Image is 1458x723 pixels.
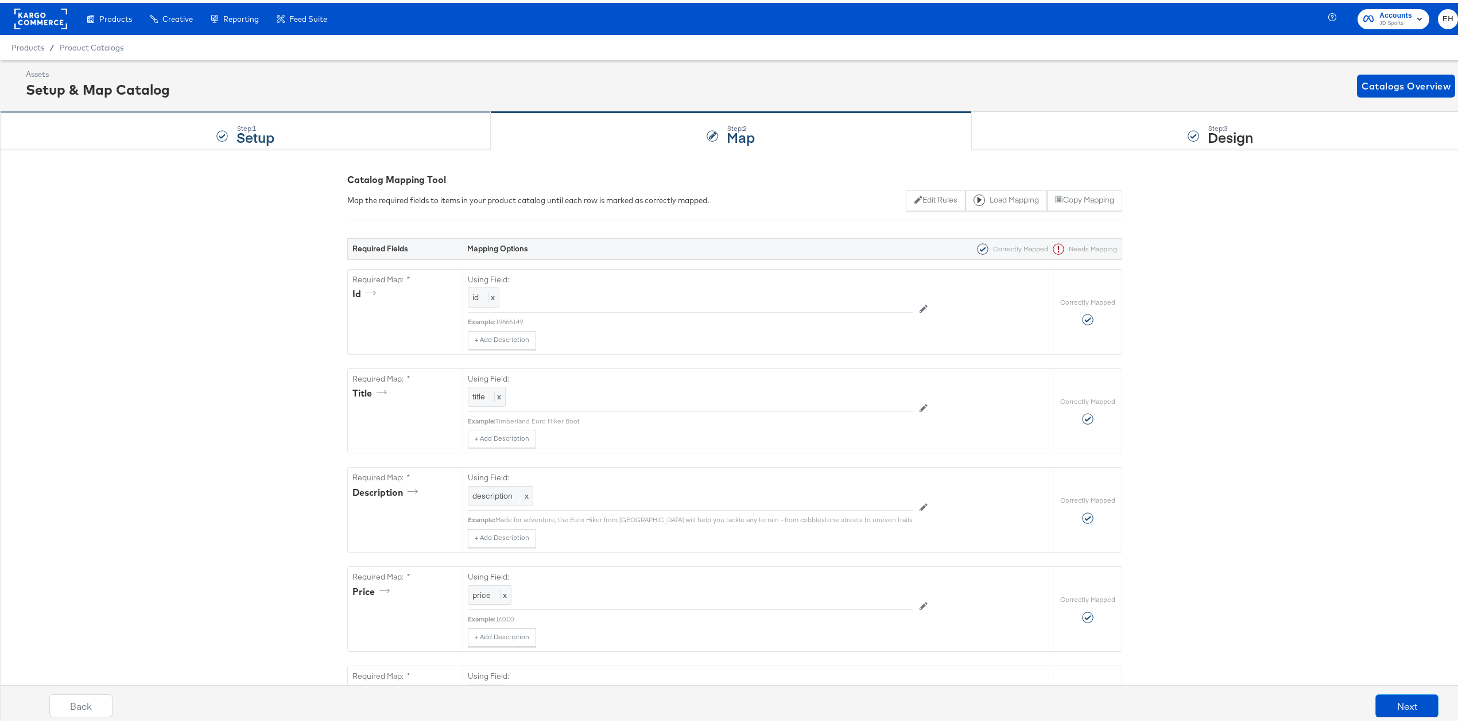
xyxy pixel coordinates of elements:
[467,240,528,251] strong: Mapping Options
[1208,122,1253,130] div: Step: 3
[488,289,495,300] span: x
[1048,240,1117,252] div: Needs Mapping
[26,77,170,96] div: Setup & Map Catalog
[1060,394,1115,403] label: Correctly Mapped
[236,125,274,143] strong: Setup
[972,240,1048,252] div: Correctly Mapped
[468,668,913,679] label: Using Field:
[727,122,755,130] div: Step: 2
[468,512,495,522] div: Example:
[26,66,170,77] div: Assets
[468,469,913,480] label: Using Field:
[468,328,536,347] button: + Add Description
[1047,188,1122,208] button: Copy Mapping
[236,122,274,130] div: Step: 1
[468,427,536,445] button: + Add Description
[352,483,422,496] div: description
[162,11,193,21] span: Creative
[352,285,380,298] div: id
[352,384,391,397] div: title
[495,314,913,324] div: 19666149
[347,192,709,203] div: Map the required fields to items in your product catalog until each row is marked as correctly ma...
[468,414,495,423] div: Example:
[1060,592,1115,601] label: Correctly Mapped
[468,314,495,324] div: Example:
[1443,10,1453,23] span: EH
[965,188,1047,208] button: Load Mapping
[352,371,458,382] label: Required Map: *
[99,11,132,21] span: Products
[468,625,536,644] button: + Add Description
[352,569,458,580] label: Required Map: *
[1362,75,1451,91] span: Catalogs Overview
[1379,16,1412,25] span: JD Sports
[44,40,60,49] span: /
[1357,72,1455,95] button: Catalogs Overview
[468,526,536,545] button: + Add Description
[1438,6,1458,26] button: EH
[289,11,327,21] span: Feed Suite
[347,170,1122,184] div: Catalog Mapping Tool
[522,488,529,498] span: x
[727,125,755,143] strong: Map
[495,612,913,621] div: 160.00
[49,691,113,714] button: Back
[11,40,44,49] span: Products
[60,40,123,49] a: Product Catalogs
[495,414,913,423] div: Timberland Euro Hiker Boot
[223,11,259,21] span: Reporting
[1379,7,1412,19] span: Accounts
[494,388,501,399] span: x
[352,668,458,679] label: Required Map: *
[1060,295,1115,304] label: Correctly Mapped
[468,371,913,382] label: Using Field:
[1208,125,1253,143] strong: Design
[352,240,408,251] strong: Required Fields
[500,587,507,597] span: x
[472,388,485,399] span: title
[468,612,495,621] div: Example:
[472,289,479,300] span: id
[352,271,458,282] label: Required Map: *
[1375,691,1438,714] button: Next
[468,569,913,580] label: Using Field:
[1060,493,1115,502] label: Correctly Mapped
[472,587,491,597] span: price
[472,488,513,498] span: description
[352,582,394,596] div: price
[1358,6,1429,26] button: AccountsJD Sports
[906,188,965,208] button: Edit Rules
[352,469,458,480] label: Required Map: *
[468,271,913,282] label: Using Field:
